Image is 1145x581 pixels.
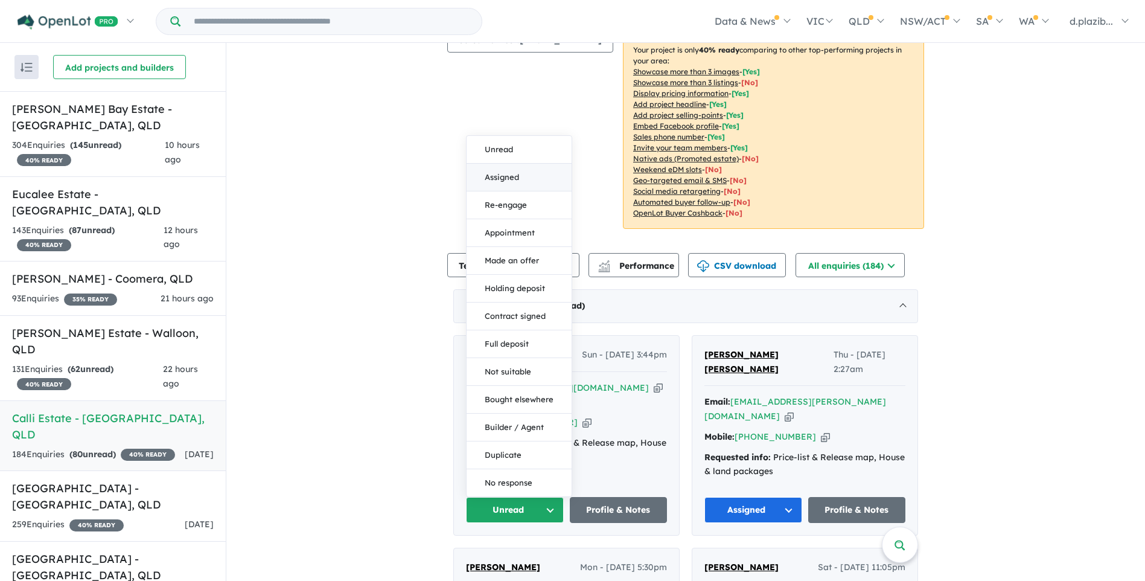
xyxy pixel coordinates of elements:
span: [ No ] [741,78,758,87]
h5: Calli Estate - [GEOGRAPHIC_DATA] , QLD [12,410,214,443]
span: 40 % READY [17,154,71,166]
span: Sat - [DATE] 11:05pm [818,560,905,575]
span: 80 [72,449,83,460]
button: All enquiries (184) [796,253,905,277]
span: [ Yes ] [709,100,727,109]
button: Duplicate [467,441,572,469]
span: 35 % READY [64,294,117,306]
span: [ Yes ] [707,132,725,141]
button: Unread [467,136,572,164]
u: Add project headline [633,100,706,109]
span: [DATE] [185,449,214,460]
a: Profile & Notes [808,497,906,523]
button: CSV download [688,253,786,277]
span: 87 [72,225,81,236]
span: [ Yes ] [726,111,744,120]
span: 10 hours ago [165,140,200,165]
h5: [PERSON_NAME] - Coomera , QLD [12,271,214,287]
span: [ Yes ] [732,89,749,98]
span: [No] [726,208,742,217]
span: [PERSON_NAME] [466,562,540,573]
span: d.plazib... [1070,15,1113,27]
input: Try estate name, suburb, builder or developer [183,8,479,34]
a: Profile & Notes [570,497,668,523]
u: Showcase more than 3 images [633,67,739,76]
u: Native ads (Promoted estate) [633,154,739,163]
button: Unread [466,497,564,523]
button: Add projects and builders [53,55,186,79]
div: 259 Enquir ies [12,518,124,532]
span: 40 % READY [121,449,175,461]
img: bar-chart.svg [598,264,610,272]
button: Not suitable [467,358,572,386]
button: Assigned [704,497,802,523]
img: sort.svg [21,63,33,72]
div: Unread [466,135,572,497]
a: [PERSON_NAME] [704,560,779,575]
button: Contract signed [467,303,572,330]
img: Openlot PRO Logo White [18,14,118,30]
button: Builder / Agent [467,414,572,441]
button: Copy [582,416,592,429]
a: [EMAIL_ADDRESS][PERSON_NAME][DOMAIN_NAME] [704,396,886,422]
div: Price-list & Release map, House & land packages [704,451,905,480]
u: OpenLot Buyer Cashback [633,208,722,217]
span: 62 [71,364,80,374]
u: Showcase more than 3 listings [633,78,738,87]
button: Assigned [467,164,572,191]
span: 22 hours ago [163,364,198,389]
span: Thu - [DATE] 2:27am [834,348,905,377]
button: Appointment [467,219,572,247]
u: Automated buyer follow-up [633,197,730,207]
a: [PHONE_NUMBER] [735,431,816,442]
a: [PERSON_NAME] [PERSON_NAME] [704,348,834,377]
u: Display pricing information [633,89,729,98]
span: [ Yes ] [730,143,748,152]
u: Geo-targeted email & SMS [633,176,727,185]
span: Mon - [DATE] 5:30pm [580,560,667,575]
button: Made an offer [467,247,572,275]
u: Sales phone number [633,132,704,141]
img: line-chart.svg [599,260,610,267]
strong: Mobile: [704,431,735,442]
div: 131 Enquir ies [12,362,163,391]
span: Performance [600,260,674,271]
button: Re-engage [467,191,572,219]
u: Weekend eDM slots [633,165,702,174]
button: Copy [821,431,830,443]
div: [DATE] [453,289,918,323]
strong: Requested info: [704,452,771,463]
h5: [PERSON_NAME] Bay Estate - [GEOGRAPHIC_DATA] , QLD [12,101,214,133]
span: 40 % READY [17,239,71,251]
span: 145 [73,140,88,150]
b: 40 % ready [699,45,739,54]
a: [PERSON_NAME] [466,560,540,575]
button: Performance [588,253,679,277]
span: 40 % READY [17,378,71,390]
div: 304 Enquir ies [12,138,165,167]
span: 40 % READY [69,519,124,531]
div: 93 Enquir ies [12,292,117,306]
span: [PERSON_NAME] [704,562,779,573]
img: download icon [697,260,709,272]
span: 12 hours ago [164,225,198,250]
button: Holding deposit [467,275,572,303]
h5: Eucalee Estate - [GEOGRAPHIC_DATA] , QLD [12,186,214,219]
span: [No] [730,176,747,185]
strong: ( unread) [69,225,115,236]
button: Copy [785,410,794,423]
h5: [GEOGRAPHIC_DATA] - [GEOGRAPHIC_DATA] , QLD [12,480,214,513]
span: [DATE] [185,519,214,530]
span: [No] [733,197,750,207]
strong: Email: [704,396,730,407]
button: Copy [654,382,663,394]
button: Full deposit [467,330,572,358]
div: 143 Enquir ies [12,223,164,252]
h5: [PERSON_NAME] Estate - Walloon , QLD [12,325,214,358]
u: Add project selling-points [633,111,723,120]
strong: ( unread) [68,364,113,374]
span: [No] [724,187,741,196]
strong: ( unread) [69,449,116,460]
span: [ Yes ] [742,67,760,76]
span: [ Yes ] [722,121,739,130]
